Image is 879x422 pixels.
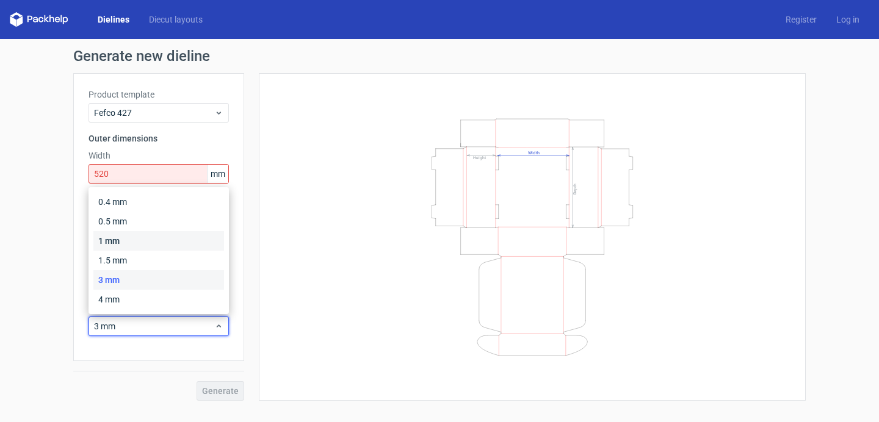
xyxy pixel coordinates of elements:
[93,192,224,212] div: 0.4 mm
[93,212,224,231] div: 0.5 mm
[93,270,224,290] div: 3 mm
[89,149,229,162] label: Width
[93,251,224,270] div: 1.5 mm
[94,320,214,332] span: 3 mm
[207,165,228,183] span: mm
[89,88,229,101] label: Product template
[93,290,224,309] div: 4 mm
[827,13,869,26] a: Log in
[139,13,212,26] a: Diecut layouts
[89,132,229,145] h3: Outer dimensions
[93,231,224,251] div: 1 mm
[89,184,229,204] div: Value must be lower or equal 500
[776,13,827,26] a: Register
[573,183,577,194] text: Depth
[94,107,214,119] span: Fefco 427
[528,149,540,155] text: Width
[88,13,139,26] a: Dielines
[473,155,486,160] text: Height
[73,49,806,63] h1: Generate new dieline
